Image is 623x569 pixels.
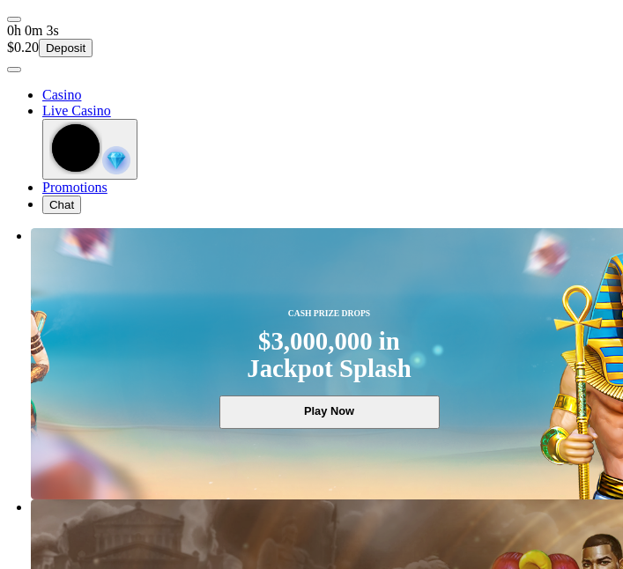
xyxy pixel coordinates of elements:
[42,103,111,118] span: Live Casino
[42,180,108,195] a: gift-inverted iconPromotions
[42,87,81,102] span: Casino
[232,403,426,419] span: Play Now
[219,395,440,429] button: Play Now
[7,40,39,55] span: $0.20
[46,41,85,55] span: Deposit
[49,198,74,211] span: Chat
[42,103,111,118] a: poker-chip iconLive Casino
[42,119,137,180] button: reward-icon
[42,180,108,195] span: Promotions
[39,39,93,57] button: Deposit
[7,67,21,72] button: menu
[42,196,81,214] button: headphones iconChat
[288,307,370,320] span: CASH PRIZE DROPS
[247,328,411,383] div: $3,000,000 in Jackpot Splash
[42,87,81,102] a: diamond iconCasino
[7,23,59,38] span: user session time
[7,17,21,22] button: menu
[102,146,130,174] img: reward-icon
